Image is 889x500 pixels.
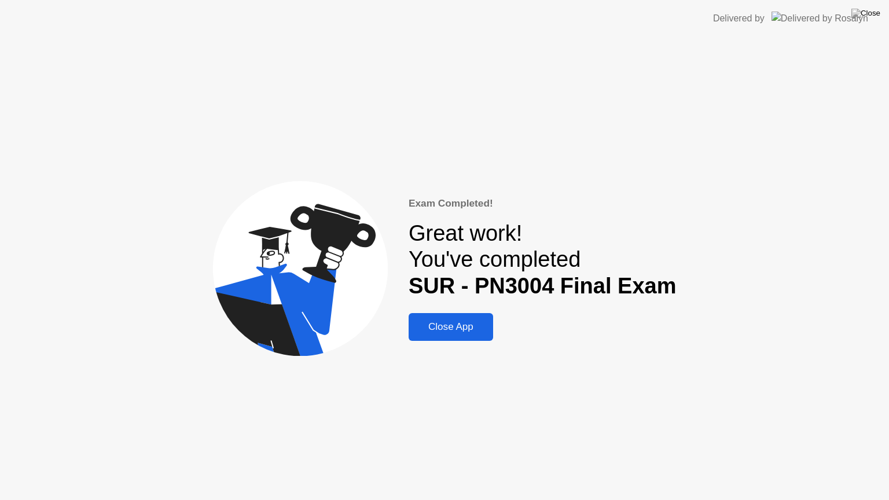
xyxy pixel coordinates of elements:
[409,313,493,341] button: Close App
[409,196,677,211] div: Exam Completed!
[409,220,677,300] div: Great work! You've completed
[851,9,880,18] img: Close
[412,321,490,333] div: Close App
[713,12,765,25] div: Delivered by
[772,12,868,25] img: Delivered by Rosalyn
[409,274,677,298] b: SUR - PN3004 Final Exam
